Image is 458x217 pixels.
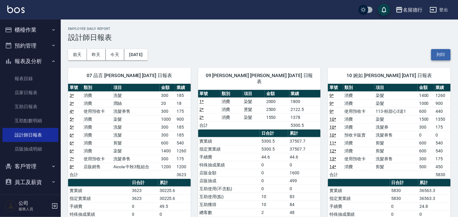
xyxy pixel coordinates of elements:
[68,194,130,202] td: 指定實業績
[112,139,160,147] td: 剪髮
[328,187,390,194] td: 實業績
[68,187,130,194] td: 實業績
[124,49,147,60] button: [DATE]
[198,121,220,129] td: 合計
[288,130,321,137] th: 累計
[288,137,321,145] td: 37507.7
[431,49,451,60] button: 列印
[175,115,191,123] td: 900
[198,185,260,193] td: 互助使用(不含點)
[19,200,50,206] h5: 公司
[175,131,191,139] td: 185
[265,113,289,121] td: 1550
[175,147,191,155] td: 1260
[2,53,58,69] button: 報表及分析
[427,4,451,16] button: 登出
[160,139,175,147] td: 600
[2,114,58,128] a: 互助點數明細
[434,163,451,171] td: 450
[158,179,191,187] th: 累計
[418,115,434,123] td: 1500
[160,163,175,171] td: 1200
[198,90,321,130] table: a dense table
[198,169,260,177] td: 店販金額
[374,131,418,139] td: 洗髮券售
[434,107,451,115] td: 440
[112,147,160,155] td: 染髮
[374,139,418,147] td: 剪髮
[418,202,451,210] td: 24.8
[112,131,160,139] td: 洗髮
[68,84,191,179] table: a dense table
[434,91,451,99] td: 1260
[82,155,112,163] td: 使用預收卡
[2,38,58,54] button: 預約管理
[130,202,158,210] td: 0
[2,86,58,100] a: 店家日報表
[434,123,451,131] td: 175
[112,163,160,171] td: Aicola 中秋3瓶組合
[374,107,418,115] td: 113-粉甜心3送1
[130,194,158,202] td: 3623
[390,179,418,187] th: 日合計
[82,131,112,139] td: 消費
[68,171,82,179] td: 合計
[82,123,112,131] td: 消費
[175,91,191,99] td: 185
[288,185,321,193] td: 0
[260,177,288,185] td: 0
[418,99,434,107] td: 1000
[343,163,375,171] td: 消費
[343,84,375,92] th: 類別
[403,6,422,14] div: 名留德行
[434,139,451,147] td: 540
[198,137,260,145] td: 實業績
[160,147,175,155] td: 1400
[160,155,175,163] td: 300
[288,169,321,177] td: 1600
[434,147,451,155] td: 540
[265,105,289,113] td: 2500
[2,174,58,190] button: 員工及薪資
[68,33,451,42] h3: 設計師日報表
[82,115,112,123] td: 消費
[418,84,434,92] th: 金額
[243,98,265,105] td: 染髮
[175,171,191,179] td: 3623
[393,4,425,16] button: 名留德行
[112,115,160,123] td: 染髮
[434,99,451,107] td: 900
[374,91,418,99] td: 染髮
[260,137,288,145] td: 5300.5
[82,139,112,147] td: 消費
[260,169,288,177] td: 0
[82,147,112,155] td: 消費
[5,200,17,212] img: Person
[288,161,321,169] td: 0
[112,84,160,92] th: 項目
[260,153,288,161] td: 44.6
[198,90,220,98] th: 單號
[374,163,418,171] td: 剪髮
[390,187,418,194] td: 5830
[289,98,321,105] td: 1800
[82,163,112,171] td: 店販銷售
[82,91,112,99] td: 消費
[434,115,451,123] td: 1350
[374,115,418,123] td: 染髮
[175,163,191,171] td: 1200
[112,99,160,107] td: 潤絲
[288,193,321,201] td: 83
[68,202,130,210] td: 手續費
[160,131,175,139] td: 300
[175,139,191,147] td: 540
[220,113,243,121] td: 消費
[343,91,375,99] td: 消費
[378,4,390,16] button: save
[374,155,418,163] td: 洗髮券售
[434,155,451,163] td: 175
[198,177,260,185] td: 店販抽成
[374,123,418,131] td: 洗髮券
[198,201,260,208] td: 互助獲得
[418,163,434,171] td: 500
